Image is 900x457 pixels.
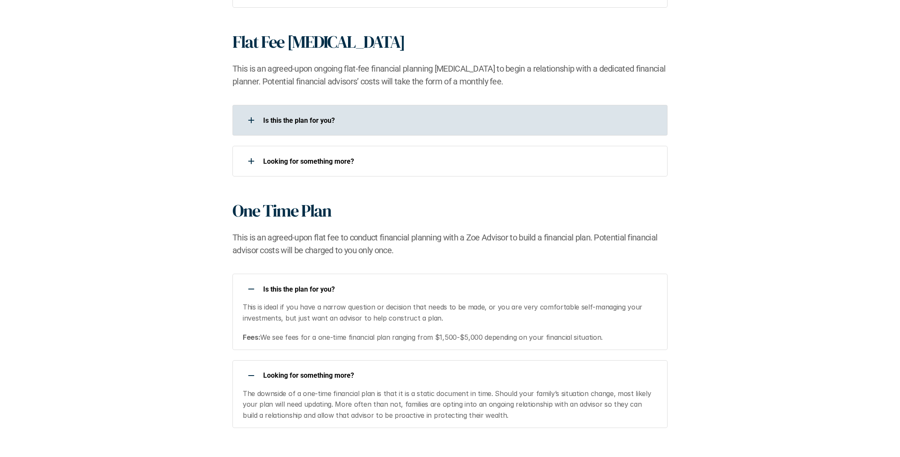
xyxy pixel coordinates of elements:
strong: Fees: [243,333,260,341]
p: The downside of a one-time financial plan is that it is a static document in time. Should your fa... [243,388,657,421]
h1: One Time Plan [232,200,331,221]
p: This is ideal if you have a narrow question or decision that needs to be made, or you are very co... [243,302,657,324]
p: Is this the plan for you?​ [263,285,656,293]
p: We see fees for a one-time financial plan ranging from $1,500-$5,000 depending on your financial ... [243,332,657,343]
p: Is this the plan for you?​ [263,116,656,124]
h2: This is an agreed-upon flat fee to conduct financial planning with a Zoe Advisor to build a finan... [232,231,668,257]
p: Looking for something more?​ [263,157,656,165]
h2: This is an agreed-upon ongoing flat-fee financial planning [MEDICAL_DATA] to begin a relationship... [232,62,668,88]
p: Looking for something more?​ [263,371,656,379]
h1: Flat Fee [MEDICAL_DATA] [232,32,405,52]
